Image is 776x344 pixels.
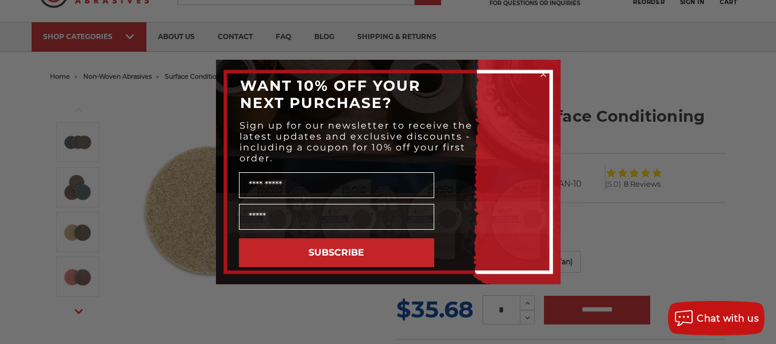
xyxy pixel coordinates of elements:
span: Chat with us [697,313,759,324]
button: Close dialog [538,68,549,80]
button: Chat with us [668,301,765,335]
span: WANT 10% OFF YOUR NEXT PURCHASE? [240,77,420,111]
button: SUBSCRIBE [239,238,434,267]
span: Sign up for our newsletter to receive the latest updates and exclusive discounts - including a co... [240,120,473,164]
input: Email [239,204,434,230]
